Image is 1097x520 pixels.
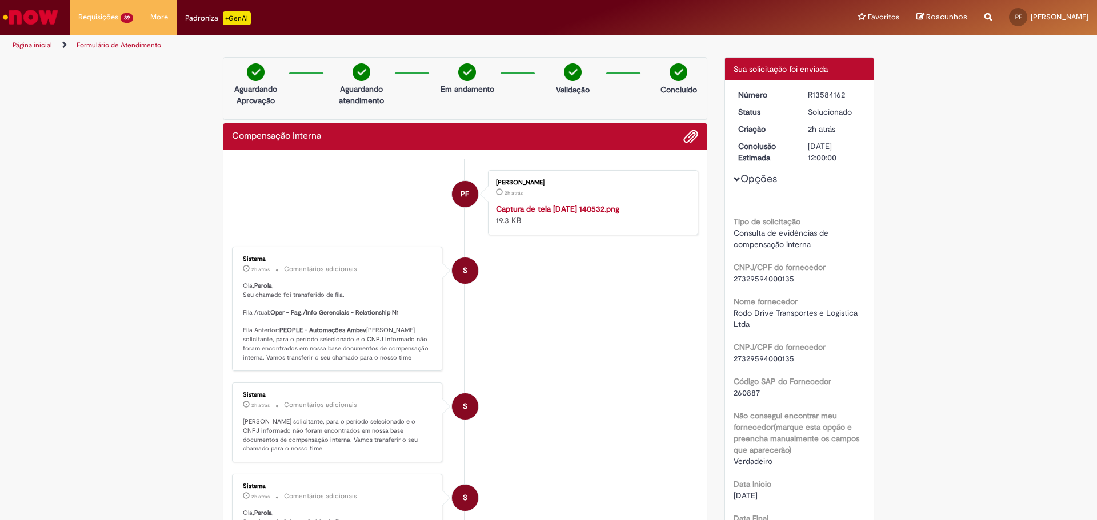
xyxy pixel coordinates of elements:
[223,11,251,25] p: +GenAi
[660,84,697,95] p: Concluído
[452,485,478,511] div: System
[808,124,835,134] time: 01/10/2025 08:34:28
[734,296,798,307] b: Nome fornecedor
[868,11,899,23] span: Favoritos
[808,123,861,135] div: 01/10/2025 08:34:28
[730,106,800,118] dt: Status
[734,228,831,249] span: Consulta de evidências de compensação interna
[452,257,478,284] div: System
[228,83,283,106] p: Aguardando Aprovação
[564,63,582,81] img: check-circle-green.png
[734,273,794,284] span: 27329594000135
[243,256,433,263] div: Sistema
[279,326,366,334] b: PEOPLE - Automações Ambev
[505,190,523,196] span: 2h atrás
[441,83,494,95] p: Em andamento
[463,484,467,511] span: S
[496,179,686,186] div: [PERSON_NAME]
[926,11,967,22] span: Rascunhos
[730,140,800,163] dt: Conclusão Estimada
[461,180,469,208] span: PF
[78,11,118,23] span: Requisições
[734,376,831,386] b: Código SAP do Fornecedor
[1015,13,1022,21] span: PF
[270,308,399,317] b: Oper - Pag./Info Gerenciais - Relationship N1
[251,493,270,500] span: 2h atrás
[808,140,861,163] div: [DATE] 12:00:00
[13,41,52,50] a: Página inicial
[251,493,270,500] time: 01/10/2025 08:34:37
[496,204,619,214] a: Captura de tela [DATE] 140532.png
[243,417,433,453] p: [PERSON_NAME] solicitante, para o período selecionado e o CNPJ informado não foram encontrados em...
[556,84,590,95] p: Validação
[734,410,859,455] b: Não consegui encontrar meu fornecedor(marque esta opção e preencha manualmente os campos que apar...
[247,63,265,81] img: check-circle-green.png
[232,131,321,142] h2: Compensação Interna Histórico de tíquete
[185,11,251,25] div: Padroniza
[808,106,861,118] div: Solucionado
[734,216,800,227] b: Tipo de solicitação
[251,266,270,273] time: 01/10/2025 08:34:37
[683,129,698,144] button: Adicionar anexos
[734,479,771,489] b: Data Inicio
[505,190,523,196] time: 01/10/2025 08:35:34
[734,490,758,501] span: [DATE]
[458,63,476,81] img: check-circle-green.png
[243,281,433,362] p: Olá, , Seu chamado foi transferido de fila. Fila Atual: Fila Anterior: [PERSON_NAME] solicitante,...
[730,89,800,100] dt: Número
[284,400,357,410] small: Comentários adicionais
[251,402,270,409] span: 2h atrás
[1031,12,1088,22] span: [PERSON_NAME]
[452,393,478,420] div: System
[251,402,270,409] time: 01/10/2025 08:34:37
[734,262,826,272] b: CNPJ/CPF do fornecedor
[9,35,723,56] ul: Trilhas de página
[734,353,794,364] span: 27329594000135
[463,393,467,420] span: S
[808,89,861,100] div: R13584162
[243,392,433,398] div: Sistema
[734,342,826,352] b: CNPJ/CPF do fornecedor
[1,6,60,29] img: ServiceNow
[284,491,357,501] small: Comentários adicionais
[353,63,370,81] img: check-circle-green.png
[251,266,270,273] span: 2h atrás
[734,388,760,398] span: 260887
[452,181,478,207] div: Perola Furtado
[254,281,272,290] b: Perola
[670,63,687,81] img: check-circle-green.png
[284,264,357,274] small: Comentários adicionais
[243,483,433,490] div: Sistema
[808,124,835,134] span: 2h atrás
[77,41,161,50] a: Formulário de Atendimento
[121,13,133,23] span: 39
[254,509,272,517] b: Perola
[730,123,800,135] dt: Criação
[496,203,686,226] div: 19.3 KB
[916,12,967,23] a: Rascunhos
[734,308,860,329] span: Rodo Drive Transportes e Logistica Ltda
[734,456,772,466] span: Verdadeiro
[463,257,467,284] span: S
[150,11,168,23] span: More
[334,83,389,106] p: Aguardando atendimento
[734,64,828,74] span: Sua solicitação foi enviada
